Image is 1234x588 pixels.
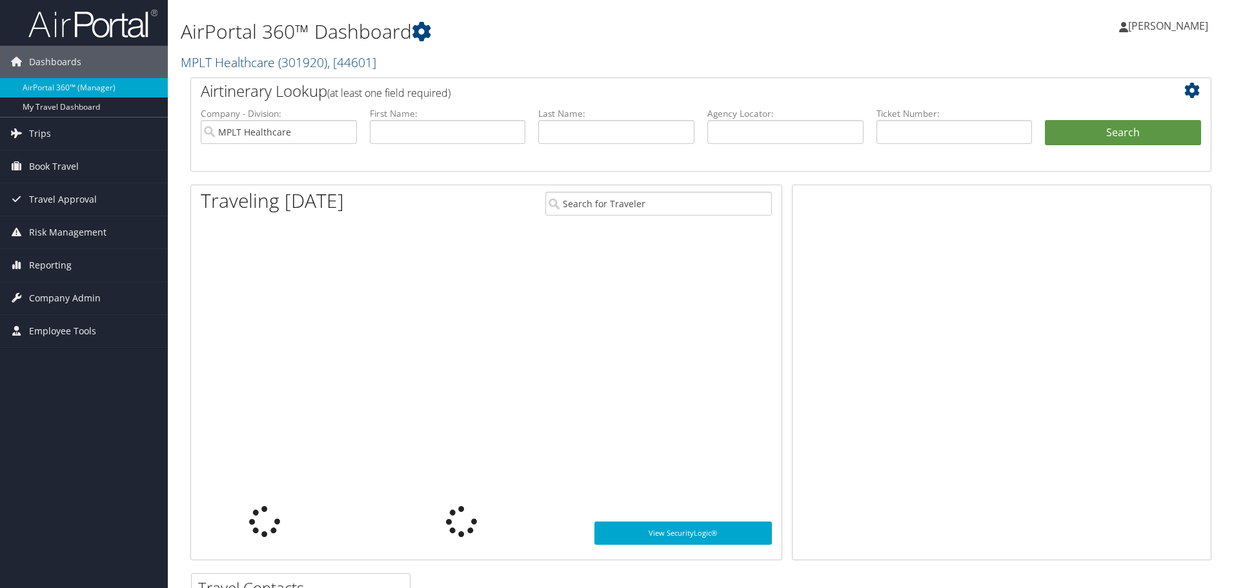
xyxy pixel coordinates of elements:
[707,107,864,120] label: Agency Locator:
[545,192,772,216] input: Search for Traveler
[1045,120,1201,146] button: Search
[28,8,157,39] img: airportal-logo.png
[327,54,376,71] span: , [ 44601 ]
[29,117,51,150] span: Trips
[278,54,327,71] span: ( 301920 )
[327,86,450,100] span: (at least one field required)
[1119,6,1221,45] a: [PERSON_NAME]
[538,107,694,120] label: Last Name:
[181,54,376,71] a: MPLT Healthcare
[29,282,101,314] span: Company Admin
[29,46,81,78] span: Dashboards
[29,183,97,216] span: Travel Approval
[594,522,772,545] a: View SecurityLogic®
[370,107,526,120] label: First Name:
[29,216,106,248] span: Risk Management
[201,107,357,120] label: Company - Division:
[876,107,1033,120] label: Ticket Number:
[1128,19,1208,33] span: [PERSON_NAME]
[29,150,79,183] span: Book Travel
[29,315,96,347] span: Employee Tools
[181,18,875,45] h1: AirPortal 360™ Dashboard
[201,80,1116,102] h2: Airtinerary Lookup
[29,249,72,281] span: Reporting
[201,187,344,214] h1: Traveling [DATE]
